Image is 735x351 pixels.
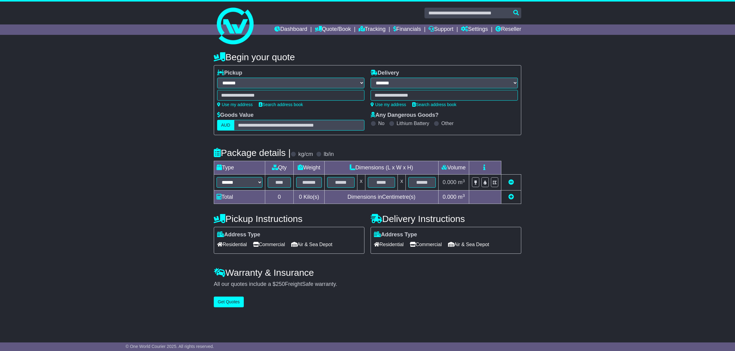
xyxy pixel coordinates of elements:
[324,190,438,204] td: Dimensions in Centimetre(s)
[508,194,514,200] a: Add new item
[398,175,406,190] td: x
[359,24,386,35] a: Tracking
[374,231,417,238] label: Address Type
[298,151,313,158] label: kg/cm
[397,120,429,126] label: Lithium Battery
[217,112,254,119] label: Goods Value
[294,161,325,175] td: Weight
[412,102,456,107] a: Search address book
[462,193,465,198] sup: 3
[371,214,521,224] h4: Delivery Instructions
[458,179,465,185] span: m
[259,102,303,107] a: Search address book
[315,24,351,35] a: Quote/Book
[214,161,265,175] td: Type
[496,24,521,35] a: Reseller
[253,240,285,249] span: Commercial
[294,190,325,204] td: Kilo(s)
[217,240,247,249] span: Residential
[291,240,333,249] span: Air & Sea Depot
[324,161,438,175] td: Dimensions (L x W x H)
[448,240,489,249] span: Air & Sea Depot
[274,24,307,35] a: Dashboard
[371,102,406,107] a: Use my address
[371,112,439,119] label: Any Dangerous Goods?
[357,175,365,190] td: x
[462,179,465,183] sup: 3
[214,148,291,158] h4: Package details |
[217,70,242,76] label: Pickup
[214,281,521,288] div: All our quotes include a $ FreightSafe warranty.
[214,297,244,307] button: Get Quotes
[378,120,384,126] label: No
[214,190,265,204] td: Total
[214,268,521,278] h4: Warranty & Insurance
[214,52,521,62] h4: Begin your quote
[324,151,334,158] label: lb/in
[126,344,214,349] span: © One World Courier 2025. All rights reserved.
[393,24,421,35] a: Financials
[276,281,285,287] span: 250
[458,194,465,200] span: m
[214,214,364,224] h4: Pickup Instructions
[217,102,253,107] a: Use my address
[217,120,234,131] label: AUD
[371,70,399,76] label: Delivery
[265,161,294,175] td: Qty
[443,179,456,185] span: 0.000
[428,24,453,35] a: Support
[443,194,456,200] span: 0.000
[299,194,302,200] span: 0
[438,161,469,175] td: Volume
[441,120,454,126] label: Other
[410,240,442,249] span: Commercial
[461,24,488,35] a: Settings
[508,179,514,185] a: Remove this item
[217,231,260,238] label: Address Type
[374,240,404,249] span: Residential
[265,190,294,204] td: 0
